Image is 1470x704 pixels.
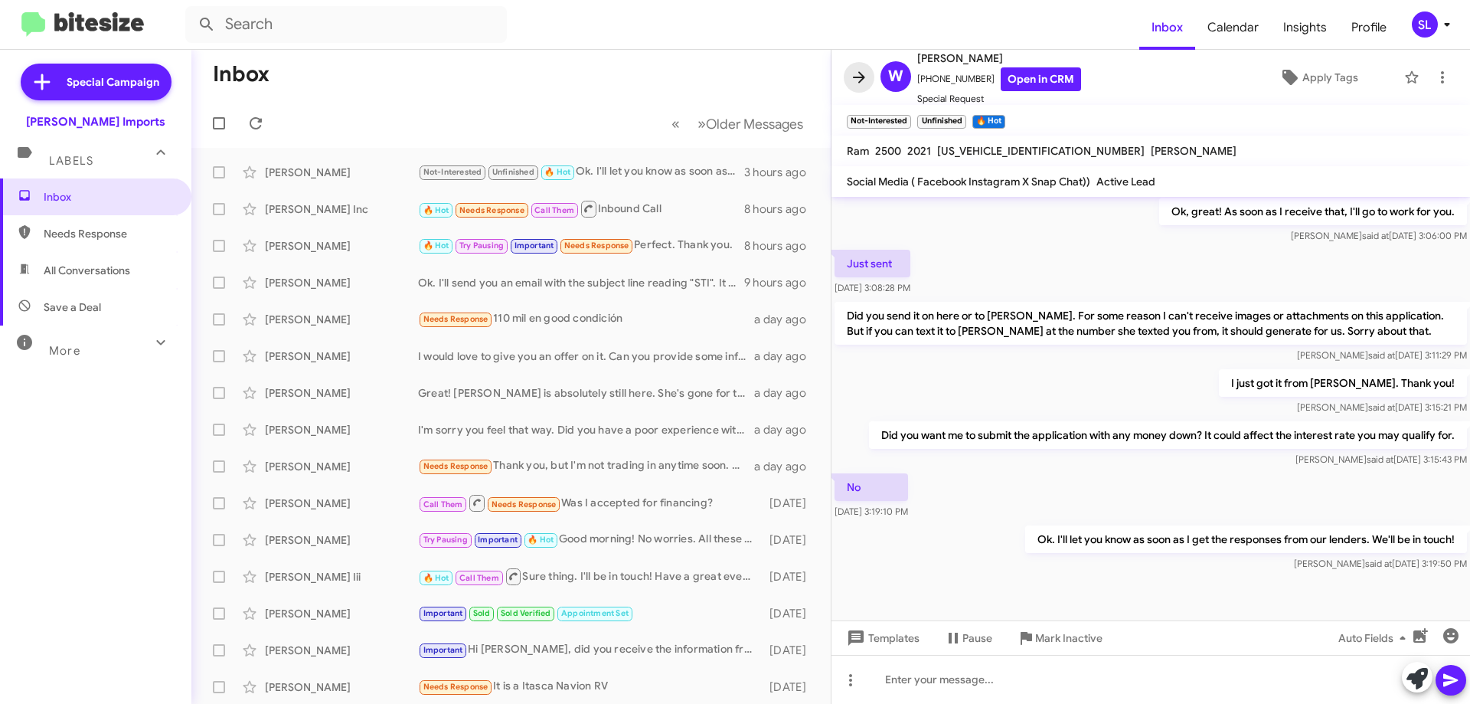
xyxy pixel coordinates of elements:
span: [PERSON_NAME] [917,49,1081,67]
p: Just sent [835,250,910,277]
span: 🔥 Hot [423,205,449,215]
div: a day ago [754,422,818,437]
span: Inbox [44,189,174,205]
span: 🔥 Hot [528,535,554,545]
div: [PERSON_NAME] [265,312,418,327]
span: said at [1362,230,1389,241]
span: Apply Tags [1302,64,1358,91]
button: Mark Inactive [1004,624,1115,652]
span: [PHONE_NUMBER] [917,67,1081,91]
div: [PERSON_NAME] Inc [265,201,418,217]
div: Hi [PERSON_NAME], did you receive the information from [PERSON_NAME] [DATE] in regards to the GLA... [418,641,762,659]
div: Ok. I'll send you an email with the subject line reading "STI". It will have a form attached that... [418,275,744,290]
span: Call Them [423,499,463,509]
span: W [888,64,903,89]
span: Sold Verified [501,608,551,618]
p: Ok. I'll let you know as soon as I get the responses from our lenders. We'll be in touch! [1025,526,1467,553]
span: Needs Response [423,682,488,692]
span: [PERSON_NAME] [DATE] 3:06:00 PM [1291,230,1467,241]
span: said at [1368,401,1395,413]
span: Labels [49,154,93,168]
span: said at [1368,349,1395,361]
span: Needs Response [564,241,629,250]
div: [PERSON_NAME] [265,385,418,401]
div: [PERSON_NAME] [265,422,418,437]
div: a day ago [754,312,818,327]
span: [US_VEHICLE_IDENTIFICATION_NUMBER] [937,144,1145,158]
span: 2021 [907,144,931,158]
a: Open in CRM [1001,67,1081,91]
span: Save a Deal [44,300,101,315]
div: 110 mil en good condición [418,310,754,328]
div: [DATE] [762,569,818,584]
div: a day ago [754,385,818,401]
span: 🔥 Hot [423,241,449,250]
span: Insights [1271,5,1339,50]
span: Call Them [534,205,574,215]
div: [PERSON_NAME] [265,459,418,474]
div: [PERSON_NAME] Iii [265,569,418,584]
span: said at [1367,454,1393,465]
p: Ok, great! As soon as I receive that, I'll go to work for you. [1159,198,1467,225]
span: 🔥 Hot [544,167,570,177]
button: Apply Tags [1240,64,1396,91]
span: [PERSON_NAME] [DATE] 3:15:21 PM [1297,401,1467,413]
span: Needs Response [492,499,557,509]
span: Try Pausing [459,241,504,250]
input: Search [185,6,507,43]
div: 9 hours ago [744,275,818,290]
span: Templates [844,624,920,652]
div: SL [1412,11,1438,38]
div: a day ago [754,459,818,474]
span: Appointment Set [561,608,629,618]
div: [PERSON_NAME] [265,606,418,621]
div: [PERSON_NAME] [265,496,418,511]
span: Sold [473,608,491,618]
div: [PERSON_NAME] [265,643,418,658]
h1: Inbox [213,62,269,87]
span: » [697,114,706,133]
small: 🔥 Hot [972,115,1005,129]
span: Social Media ( Facebook Instagram X Snap Chat)) [847,175,1090,188]
a: Inbox [1139,5,1195,50]
div: [PERSON_NAME] [265,238,418,254]
span: Pause [962,624,992,652]
span: Active Lead [1096,175,1155,188]
div: 3 hours ago [744,165,818,180]
button: Auto Fields [1326,624,1424,652]
span: 2500 [875,144,901,158]
div: [PERSON_NAME] [265,532,418,548]
a: Special Campaign [21,64,171,100]
div: Perfect. Thank you. [418,237,744,254]
div: 8 hours ago [744,238,818,254]
a: Calendar [1195,5,1271,50]
span: Needs Response [459,205,524,215]
span: Important [423,645,463,655]
span: Special Request [917,91,1081,106]
button: Templates [831,624,932,652]
p: Did you send it on here or to [PERSON_NAME]. For some reason I can't receive images or attachment... [835,302,1467,345]
p: Did you want me to submit the application with any money down? It could affect the interest rate ... [869,421,1467,449]
small: Not-Interested [847,115,911,129]
span: Important [514,241,554,250]
span: [PERSON_NAME] [DATE] 3:19:50 PM [1294,558,1467,569]
span: Not-Interested [423,167,482,177]
small: Unfinished [917,115,965,129]
a: Profile [1339,5,1399,50]
span: [PERSON_NAME] [DATE] 3:15:43 PM [1295,454,1467,465]
span: Call Them [459,573,499,583]
span: said at [1365,558,1392,569]
button: Pause [932,624,1004,652]
span: Important [423,608,463,618]
div: Good morning! No worries. All these different models with different letters/numbers can absolutel... [418,531,762,548]
div: a day ago [754,349,818,364]
span: « [671,114,680,133]
span: All Conversations [44,263,130,278]
p: I just got it from [PERSON_NAME]. Thank you! [1219,369,1467,397]
div: [DATE] [762,496,818,511]
button: SL [1399,11,1453,38]
span: Older Messages [706,116,803,133]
